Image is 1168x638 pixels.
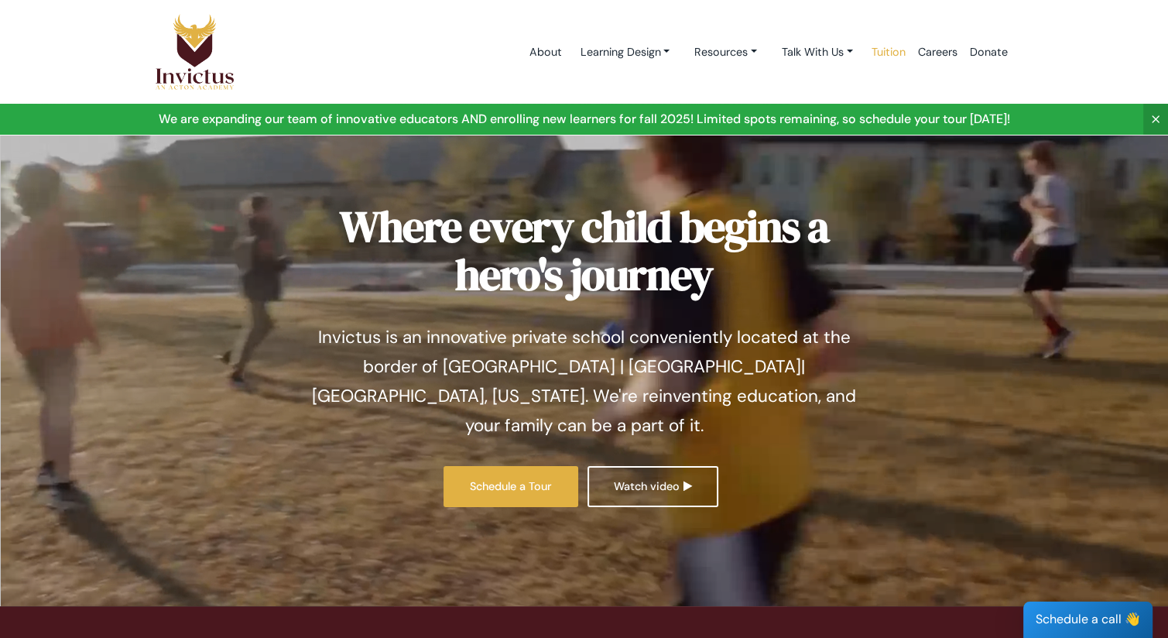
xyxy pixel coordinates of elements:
a: Tuition [865,19,912,85]
div: Schedule a call 👋 [1023,602,1153,638]
a: Donate [964,19,1014,85]
a: Talk With Us [769,38,865,67]
h1: Where every child begins a hero's journey [302,203,867,298]
img: Logo [155,13,235,91]
a: About [522,19,567,85]
a: Watch video [587,466,718,507]
a: Learning Design [567,38,682,67]
a: Schedule a Tour [444,466,578,507]
p: Invictus is an innovative private school conveniently located at the border of [GEOGRAPHIC_DATA] ... [302,323,867,441]
a: Resources [682,38,769,67]
a: Careers [912,19,964,85]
